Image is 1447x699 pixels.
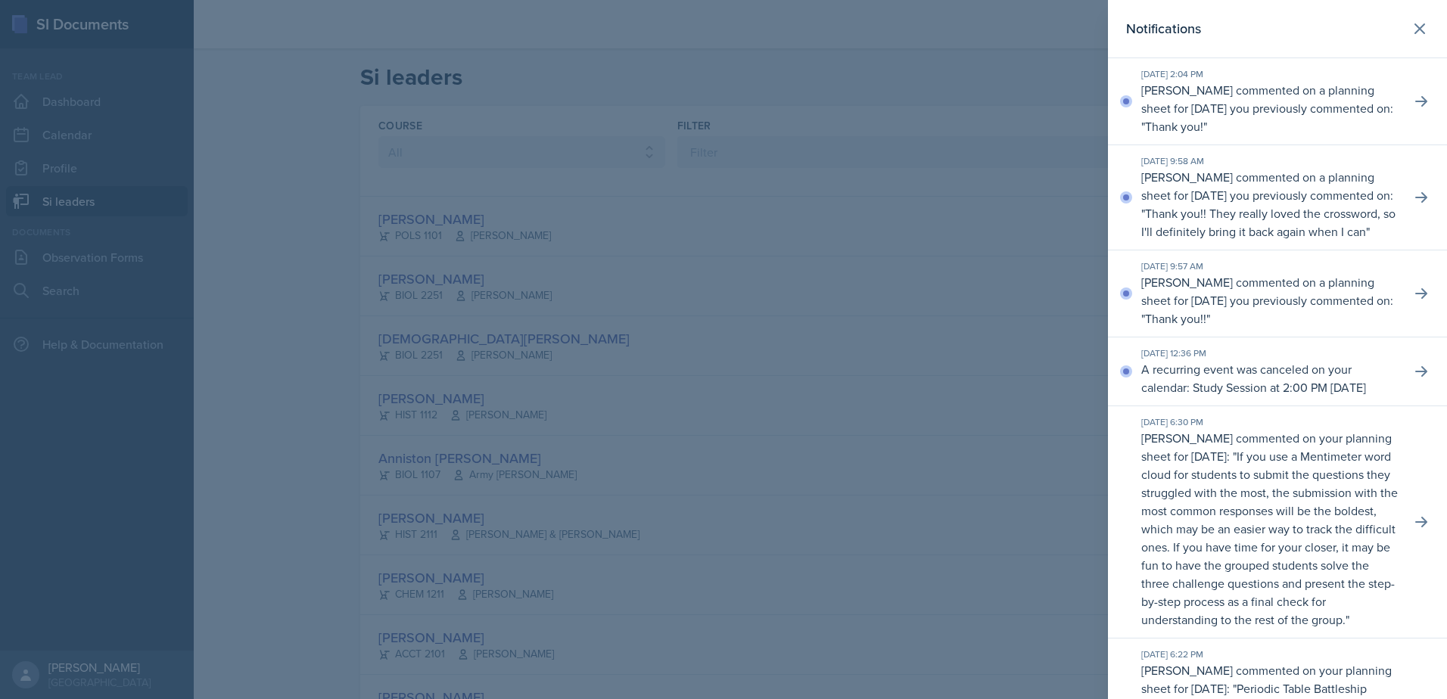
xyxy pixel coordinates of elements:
[1141,205,1396,240] p: Thank you!! They really loved the crossword, so I'll definitely bring it back again when I can
[1141,273,1399,328] p: [PERSON_NAME] commented on a planning sheet for [DATE] you previously commented on: " "
[1145,118,1203,135] p: Thank you!
[1141,67,1399,81] div: [DATE] 2:04 PM
[1141,429,1399,629] p: [PERSON_NAME] commented on your planning sheet for [DATE]: " "
[1141,648,1399,661] div: [DATE] 6:22 PM
[1141,346,1399,360] div: [DATE] 12:36 PM
[1141,81,1399,135] p: [PERSON_NAME] commented on a planning sheet for [DATE] you previously commented on: " "
[1141,448,1398,628] p: If you use a Mentimeter word cloud for students to submit the questions they struggled with the m...
[1141,154,1399,168] div: [DATE] 9:58 AM
[1141,360,1399,396] p: A recurring event was canceled on your calendar: Study Session at 2:00 PM [DATE]
[1126,18,1201,39] h2: Notifications
[1141,415,1399,429] div: [DATE] 6:30 PM
[1141,168,1399,241] p: [PERSON_NAME] commented on a planning sheet for [DATE] you previously commented on: " "
[1141,259,1399,273] div: [DATE] 9:57 AM
[1145,310,1206,327] p: Thank you!!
